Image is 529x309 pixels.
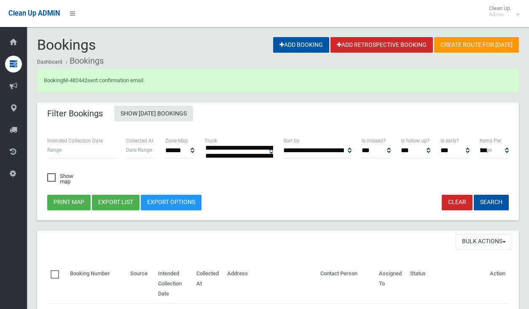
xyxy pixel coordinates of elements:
[224,264,317,304] th: Address
[330,37,433,53] a: Add Retrospective Booking
[317,264,376,304] th: Contact Person
[67,264,127,304] th: Booking Number
[37,59,62,65] a: Dashboard
[47,173,76,184] span: Show map
[127,264,155,304] th: Source
[442,195,473,210] a: Clear
[376,264,407,304] th: Assigned To
[37,69,519,92] div: Booking sent confirmation email.
[63,77,87,83] a: M-482442
[47,195,91,210] button: Print map
[92,195,140,210] button: Export list
[141,195,201,210] a: Export Options
[193,264,224,304] th: Collected At
[64,53,104,69] li: Bookings
[456,234,512,250] button: Bulk Actions
[8,9,60,17] span: Clean Up ADMIN
[155,264,193,304] th: Intended Collection Date
[204,136,217,145] label: Truck
[485,5,518,18] span: Clean Up
[114,106,193,121] a: Show [DATE] Bookings
[462,264,509,304] th: Action
[434,37,519,53] a: Create route for [DATE]
[37,105,113,122] header: Filter Bookings
[273,37,329,53] a: Add Booking
[474,195,509,210] button: Search
[37,36,96,53] span: Bookings
[407,264,462,304] th: Status
[489,11,510,18] small: Admin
